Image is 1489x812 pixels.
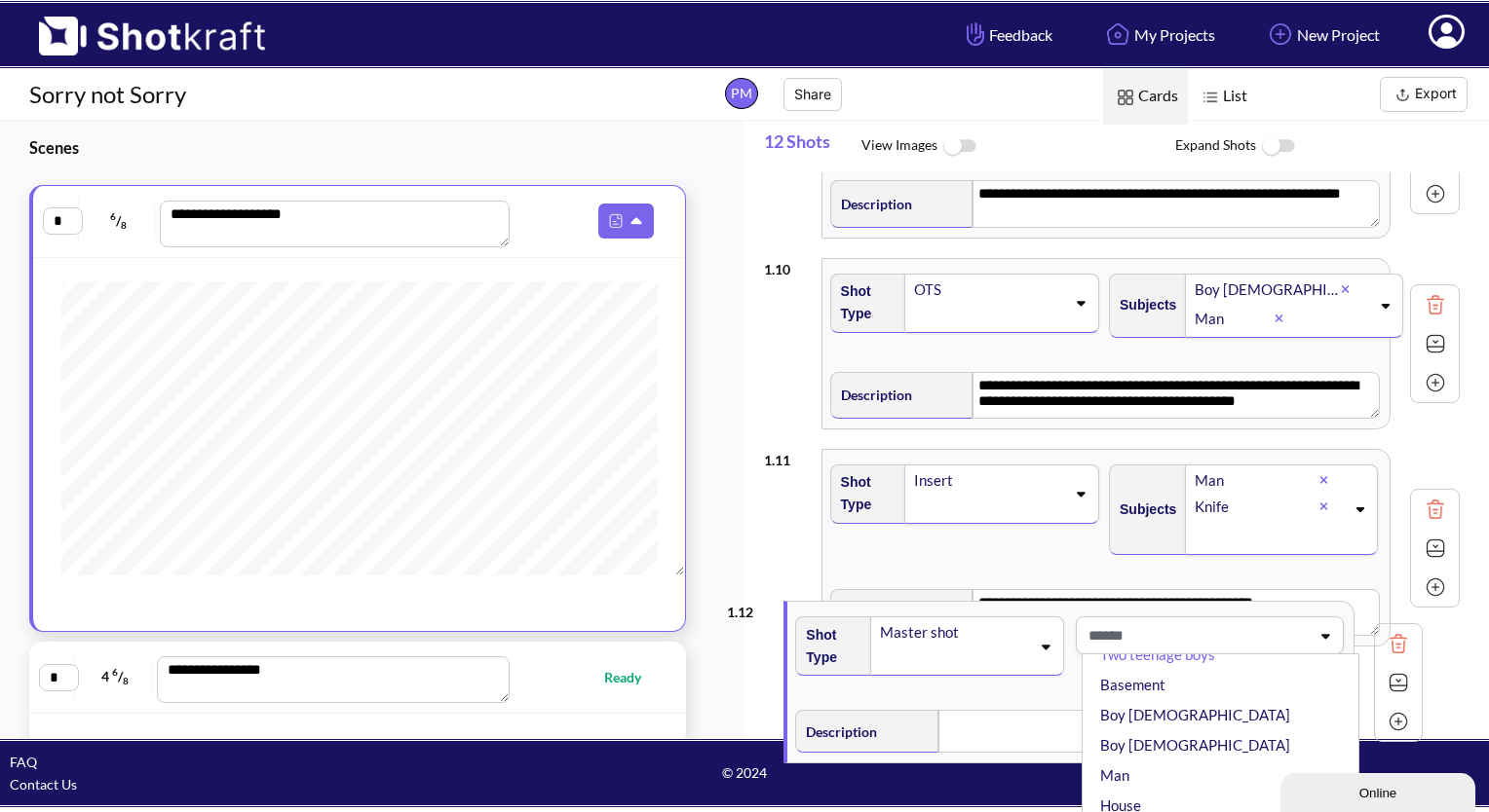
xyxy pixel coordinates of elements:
[1264,18,1297,51] img: Add Icon
[1175,126,1489,167] span: Expand Shots
[10,754,37,770] a: FAQ
[962,23,1052,46] span: Feedback
[10,776,77,793] a: Contact Us
[1256,126,1300,167] img: ToggleOff Icon
[937,126,981,167] img: ToggleOff Icon
[121,220,127,232] span: 8
[500,761,990,784] span: © 2024
[112,666,118,678] span: 6
[783,78,842,111] button: Share
[84,205,155,237] span: /
[604,666,661,688] span: Ready
[962,18,989,51] img: Hand Icon
[1380,77,1468,112] button: Export
[764,121,861,172] span: 12 Shots
[1249,9,1394,60] a: New Project
[123,676,129,687] span: 8
[989,773,1479,795] div: Terms of Use
[1391,83,1415,107] img: Export Icon
[1198,85,1223,110] img: List Icon
[29,136,696,159] h3: Scenes
[110,210,116,222] span: 6
[1103,69,1188,125] span: Cards
[1113,85,1138,110] img: Card Icon
[1101,18,1134,51] img: Home Icon
[989,751,1479,773] div: Privacy Policy
[80,661,151,692] span: 4 /
[603,208,629,234] img: Pdf Icon
[1188,69,1257,125] span: List
[1087,9,1230,60] a: My Projects
[725,78,758,109] span: PM
[1280,769,1479,812] iframe: chat widget
[861,126,1175,167] span: View Images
